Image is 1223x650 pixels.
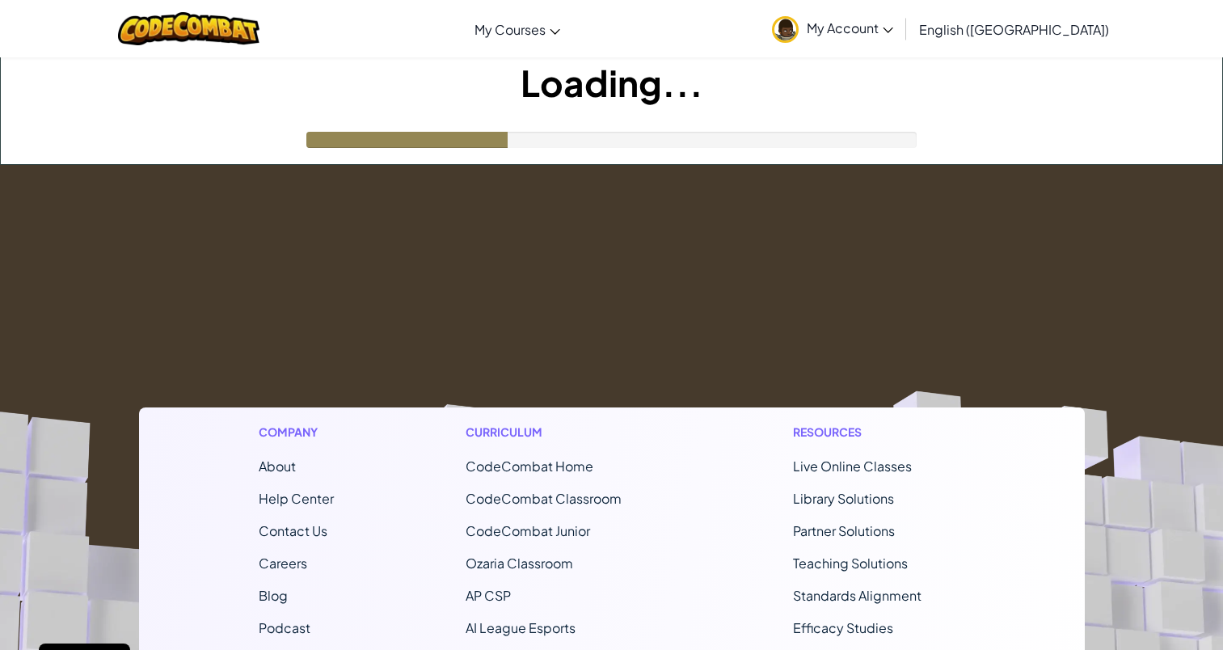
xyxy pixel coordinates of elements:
a: English ([GEOGRAPHIC_DATA]) [911,7,1117,51]
a: Podcast [259,619,310,636]
h1: Resources [793,424,965,441]
a: Help Center [259,490,334,507]
a: Partner Solutions [793,522,895,539]
a: Library Solutions [793,490,894,507]
h1: Curriculum [466,424,661,441]
a: About [259,458,296,475]
a: Efficacy Studies [793,619,893,636]
img: CodeCombat logo [118,12,259,45]
h1: Loading... [1,57,1222,108]
span: My Account [807,19,893,36]
a: AP CSP [466,587,511,604]
a: Blog [259,587,288,604]
h1: Company [259,424,334,441]
a: Ozaria Classroom [466,555,573,572]
a: AI League Esports [466,619,576,636]
a: My Account [764,3,901,54]
span: My Courses [474,21,546,38]
a: Careers [259,555,307,572]
a: Standards Alignment [793,587,921,604]
a: Live Online Classes [793,458,912,475]
a: CodeCombat Classroom [466,490,622,507]
a: Teaching Solutions [793,555,908,572]
img: avatar [772,16,799,43]
a: My Courses [466,7,568,51]
span: Contact Us [259,522,327,539]
span: CodeCombat Home [466,458,593,475]
a: CodeCombat Junior [466,522,590,539]
span: English ([GEOGRAPHIC_DATA]) [919,21,1109,38]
